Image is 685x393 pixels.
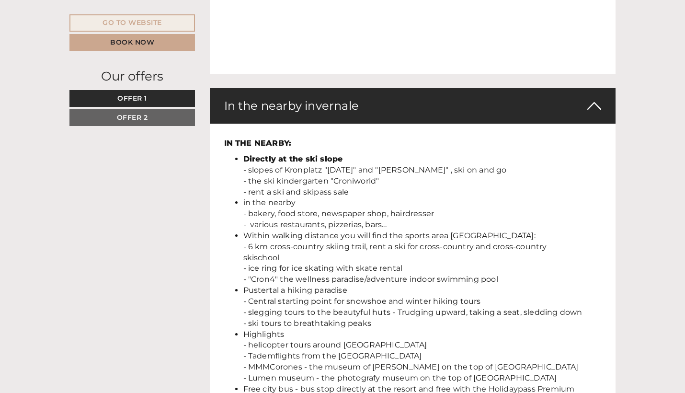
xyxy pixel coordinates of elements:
[69,34,195,51] a: Book now
[69,68,195,85] div: Our offers
[243,154,602,197] li: - slopes of Kronplatz "[DATE]" and "[PERSON_NAME]" , ski on and go - the ski kindergarten "Croniw...
[243,197,602,231] li: in the nearby - bakery, food store, newspaper shop, hairdresser - various restaurants, pizzerias,...
[243,285,602,329] li: Pustertal a hiking paradise - Central starting point for snowshoe and winter hiking tours - slegg...
[243,329,602,384] li: Highlights - helicopter tours around [GEOGRAPHIC_DATA] - Tademflights from the [GEOGRAPHIC_DATA] ...
[224,139,292,148] strong: IN THE NEARBY:
[117,113,148,122] span: Offer 2
[243,231,602,285] li: Within walking distance you will find the sports area [GEOGRAPHIC_DATA]: - 6 km cross-country ski...
[210,88,616,124] div: In the nearby invernale
[69,14,195,32] a: Go to website
[243,154,343,163] strong: Directly at the ski slope
[117,94,147,103] span: Offer 1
